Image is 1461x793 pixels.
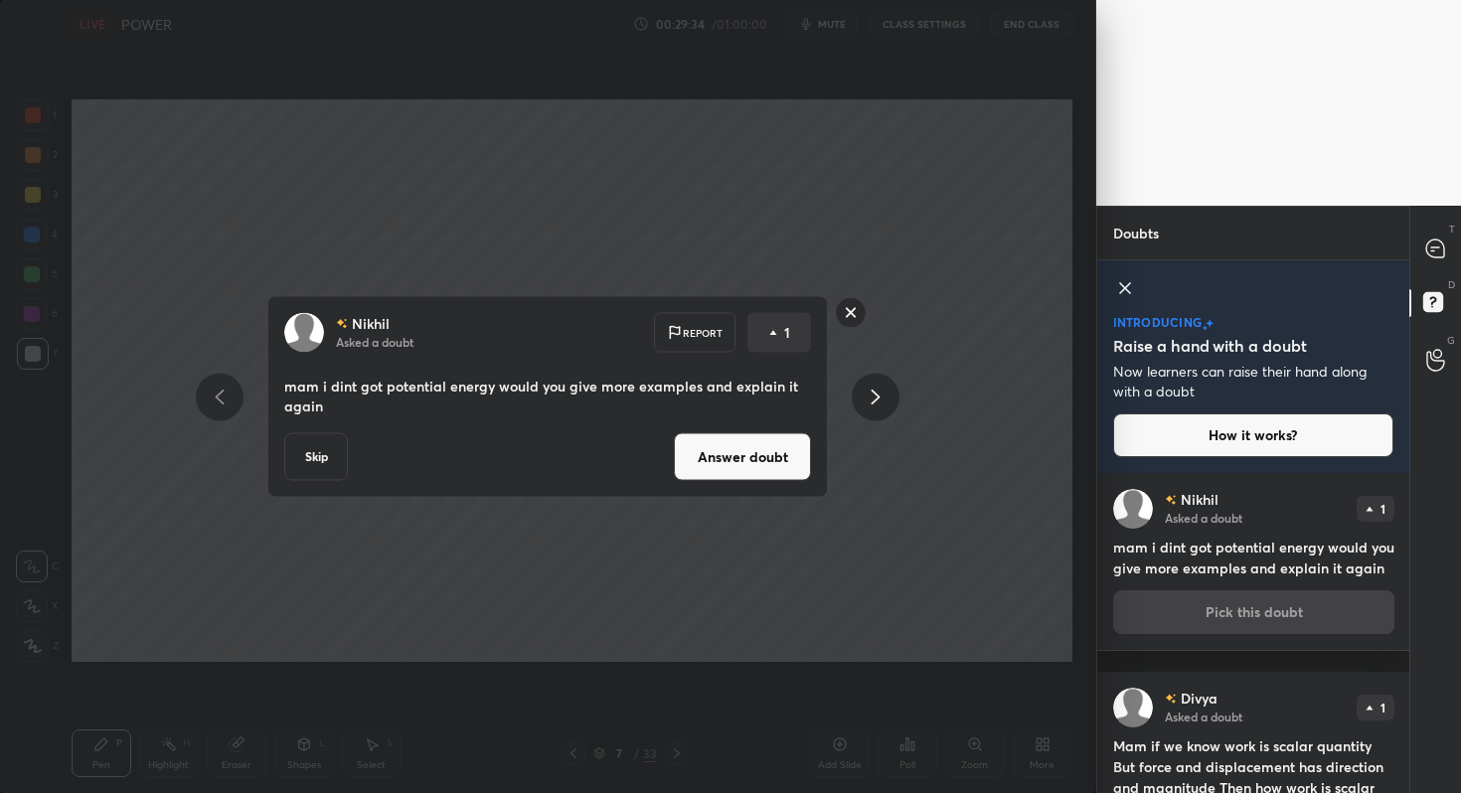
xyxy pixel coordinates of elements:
img: default.png [1113,688,1153,727]
p: Asked a doubt [336,334,413,350]
p: 1 [784,323,790,343]
p: introducing [1113,316,1203,328]
button: Answer doubt [674,433,811,481]
p: G [1447,333,1455,348]
p: 1 [1380,702,1385,714]
img: default.png [284,313,324,353]
img: default.png [1113,489,1153,529]
h4: mam i dint got potential energy would you give more examples and explain it again [1113,537,1394,578]
p: Doubts [1097,207,1175,259]
img: large-star.026637fe.svg [1206,319,1214,328]
p: T [1449,222,1455,237]
p: Nikhil [1181,492,1218,508]
button: Skip [284,433,348,481]
p: D [1448,277,1455,292]
img: small-star.76a44327.svg [1203,325,1208,331]
p: Divya [1181,691,1217,707]
img: no-rating-badge.077c3623.svg [1165,693,1177,704]
button: How it works? [1113,413,1394,457]
h5: Raise a hand with a doubt [1113,334,1307,358]
p: Asked a doubt [1165,709,1242,724]
div: grid [1097,473,1410,793]
img: no-rating-badge.077c3623.svg [336,318,348,329]
img: no-rating-badge.077c3623.svg [1165,494,1177,505]
p: 1 [1380,503,1385,515]
p: Asked a doubt [1165,510,1242,526]
p: Nikhil [352,316,390,332]
p: mam i dint got potential energy would you give more examples and explain it again [284,377,811,416]
div: Report [654,313,735,353]
p: Now learners can raise their hand along with a doubt [1113,362,1394,401]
